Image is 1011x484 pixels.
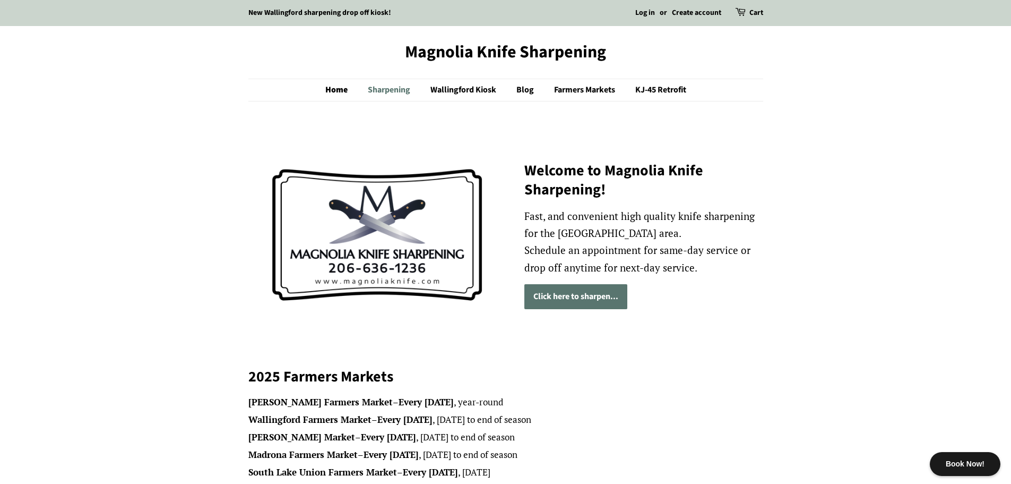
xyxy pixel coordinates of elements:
[248,7,391,18] a: New Wallingford sharpening drop off kiosk!
[248,466,397,478] strong: South Lake Union Farmers Market
[524,208,763,276] p: Fast, and convenient high quality knife sharpening for the [GEOGRAPHIC_DATA] area. Schedule an ap...
[248,412,763,428] li: – , [DATE] to end of season
[248,431,355,443] strong: [PERSON_NAME] Market
[672,7,721,18] a: Create account
[248,447,763,463] li: – , [DATE] to end of season
[403,466,458,478] strong: Every [DATE]
[361,431,416,443] strong: Every [DATE]
[248,430,763,445] li: – , [DATE] to end of season
[248,395,763,410] li: – , year-round
[930,452,1000,476] div: Book Now!
[325,79,358,101] a: Home
[660,7,667,20] li: or
[377,413,433,426] strong: Every [DATE]
[508,79,545,101] a: Blog
[248,448,358,461] strong: Madrona Farmers Market
[360,79,421,101] a: Sharpening
[248,367,763,386] h2: 2025 Farmers Markets
[248,396,393,408] strong: [PERSON_NAME] Farmers Market
[248,413,371,426] strong: Wallingford Farmers Market
[364,448,419,461] strong: Every [DATE]
[749,7,763,20] a: Cart
[524,161,763,200] h2: Welcome to Magnolia Knife Sharpening!
[422,79,507,101] a: Wallingford Kiosk
[524,284,627,309] a: Click here to sharpen...
[248,42,763,62] a: Magnolia Knife Sharpening
[635,7,655,18] a: Log in
[399,396,454,408] strong: Every [DATE]
[546,79,626,101] a: Farmers Markets
[248,465,763,480] li: – , [DATE]
[627,79,686,101] a: KJ-45 Retrofit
